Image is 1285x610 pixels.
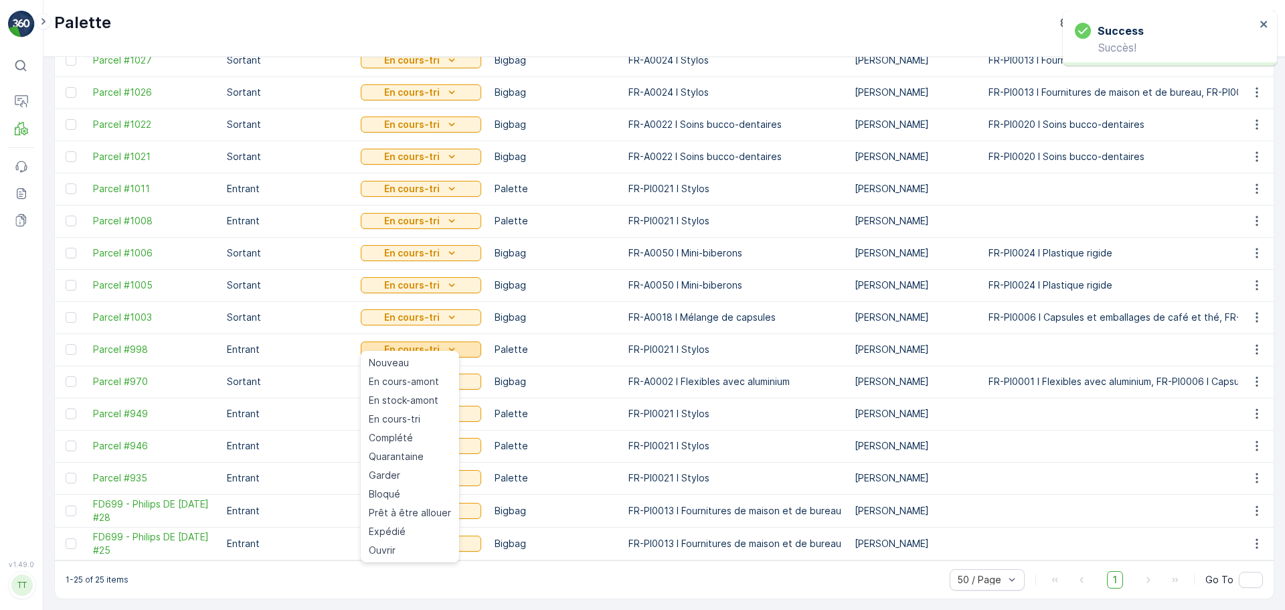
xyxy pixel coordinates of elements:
a: Parcel #1021 [93,150,213,163]
td: [PERSON_NAME] [848,462,982,494]
td: Palette [488,398,622,430]
div: Toggle Row Selected [66,473,76,483]
td: Entrant [220,173,354,205]
td: Bigbag [488,301,622,333]
span: Parcel #946 [93,439,213,453]
p: En cours-tri [384,246,440,260]
div: Toggle Row Selected [66,538,76,549]
div: Toggle Row Selected [66,506,76,516]
td: [PERSON_NAME] [848,430,982,462]
td: Sortant [220,44,354,76]
div: Toggle Row Selected [66,151,76,162]
td: Palette [488,205,622,237]
button: En cours-tri [361,52,481,68]
span: Bloqué [369,487,400,501]
p: Succès! [1075,42,1256,54]
button: En cours-tri [361,149,481,165]
td: FR-A0050 I Mini-biberons [622,269,848,301]
span: Parcel #1026 [93,86,213,99]
td: [PERSON_NAME] [848,173,982,205]
a: Parcel #1011 [93,182,213,196]
td: [PERSON_NAME] [848,333,982,366]
p: Palette [54,12,111,33]
td: FR-A0024 I Stylos [622,44,848,76]
td: Sortant [220,366,354,398]
td: FR-A0050 I Mini-biberons [622,237,848,269]
span: FD699 - Philips DE [DATE] #25 [93,530,213,557]
img: logo [8,11,35,37]
button: En cours-tri [361,181,481,197]
td: FR-PI0013 I Fournitures de maison et de bureau [622,494,848,527]
ul: En cours-tri [361,351,459,562]
p: En cours-tri [384,279,440,292]
td: Palette [488,333,622,366]
td: [PERSON_NAME] [848,366,982,398]
p: En cours-tri [384,150,440,163]
td: Entrant [220,527,354,560]
a: Parcel #970 [93,375,213,388]
td: FR-PI0021 I Stylos [622,173,848,205]
a: Parcel #1006 [93,246,213,260]
td: [PERSON_NAME] [848,527,982,560]
td: [PERSON_NAME] [848,269,982,301]
span: 1 [1107,571,1123,589]
p: En cours-tri [384,343,440,356]
td: [PERSON_NAME] [848,76,982,108]
button: En cours-tri [361,117,481,133]
p: En cours-tri [384,182,440,196]
td: Sortant [220,269,354,301]
td: FR-PI0021 I Stylos [622,430,848,462]
div: Toggle Row Selected [66,216,76,226]
h3: Success [1098,23,1144,39]
td: [PERSON_NAME] [848,205,982,237]
a: Parcel #935 [93,471,213,485]
td: Palette [488,462,622,494]
td: [PERSON_NAME] [848,398,982,430]
button: En cours-tri [361,213,481,229]
a: Parcel #1008 [93,214,213,228]
td: Entrant [220,462,354,494]
span: En stock-amont [369,394,438,407]
td: [PERSON_NAME] [848,141,982,173]
div: TT [11,575,33,596]
p: En cours-tri [384,118,440,131]
a: Parcel #1005 [93,279,213,292]
td: FR-A0024 I Stylos [622,76,848,108]
span: Prêt à être allouer [369,506,451,520]
a: FD699 - Philips DE 03.07.2025 #28 [93,498,213,524]
button: close [1260,19,1269,31]
div: Toggle Row Selected [66,441,76,451]
td: Sortant [220,76,354,108]
td: Sortant [220,237,354,269]
a: Parcel #1022 [93,118,213,131]
td: [PERSON_NAME] [848,108,982,141]
td: Bigbag [488,366,622,398]
a: Parcel #949 [93,407,213,421]
p: En cours-tri [384,86,440,99]
td: [PERSON_NAME] [848,237,982,269]
button: En cours-tri [361,277,481,293]
button: En cours-tri [361,245,481,261]
div: Toggle Row Selected [66,312,76,323]
p: En cours-tri [384,54,440,67]
a: Parcel #1027 [93,54,213,67]
td: Entrant [220,494,354,527]
td: FR-A0002 I Flexibles avec aluminium [622,366,848,398]
td: Entrant [220,205,354,237]
td: Bigbag [488,269,622,301]
span: Garder [369,469,400,482]
div: Toggle Row Selected [66,376,76,387]
div: Toggle Row Selected [66,344,76,355]
button: En cours-tri [361,341,481,358]
p: En cours-tri [384,214,440,228]
td: FR-PI0021 I Stylos [622,398,848,430]
div: Toggle Row Selected [66,55,76,66]
button: En cours-tri [361,309,481,325]
td: FR-PI0021 I Stylos [622,462,848,494]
